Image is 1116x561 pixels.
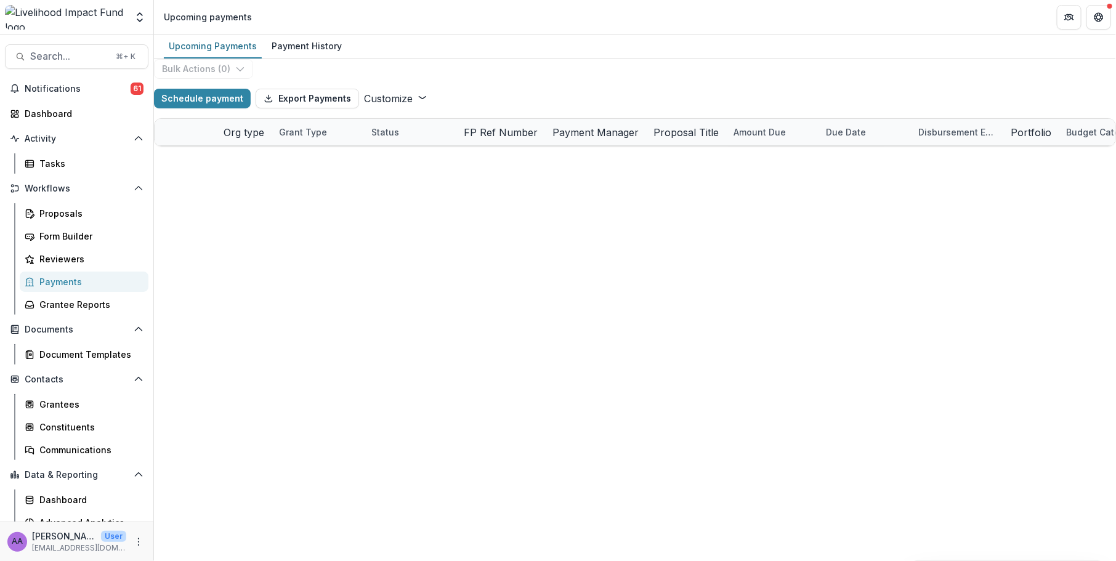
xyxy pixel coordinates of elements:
div: Dashboard [25,107,139,120]
a: Payments [20,272,148,292]
div: Grant Type [272,119,364,145]
div: FP Ref Number [456,119,545,145]
button: Open Documents [5,320,148,339]
button: Customize [364,91,427,106]
div: Org type [216,119,272,145]
button: Partners [1057,5,1082,30]
div: Document Templates [39,348,139,361]
div: Org type [216,125,272,140]
div: Proposal Title [646,119,726,145]
div: Form Builder [39,230,139,243]
div: Payments [39,275,139,288]
div: Payment Manager [545,125,646,140]
button: Export Payments [256,89,359,108]
a: Document Templates [20,344,148,365]
span: Documents [25,325,129,335]
div: Advanced Analytics [39,516,139,529]
div: Portfolio [1003,119,1059,145]
div: Proposals [39,207,139,220]
a: Proposals [20,203,148,224]
div: Amount Due [726,119,819,145]
a: Constituents [20,417,148,437]
div: Due Date [819,126,873,139]
a: Advanced Analytics [20,512,148,533]
img: Livelihood Impact Fund logo [5,5,126,30]
a: Payment History [267,34,347,59]
div: Tasks [39,157,139,170]
button: Search... [5,44,148,69]
a: Grantees [20,394,148,414]
div: FP Ref Number [456,125,545,140]
div: Aude Anquetil [12,538,23,546]
div: Payment Manager [545,119,646,145]
button: Schedule payment [154,89,251,108]
p: [EMAIL_ADDRESS][DOMAIN_NAME] [32,543,126,554]
div: Communications [39,443,139,456]
div: Amount Due [726,126,793,139]
a: Dashboard [20,490,148,510]
span: Data & Reporting [25,470,129,480]
div: Constituents [39,421,139,434]
a: Form Builder [20,226,148,246]
div: Disbursement Entity [911,119,1003,145]
span: Search... [30,50,108,62]
a: Dashboard [5,103,148,124]
button: Open Workflows [5,179,148,198]
a: Upcoming Payments [164,34,262,59]
button: Notifications61 [5,79,148,99]
button: Open entity switcher [131,5,148,30]
p: [PERSON_NAME] [32,530,96,543]
span: Activity [25,134,129,144]
div: Status [364,126,406,139]
a: Reviewers [20,249,148,269]
a: Tasks [20,153,148,174]
a: Communications [20,440,148,460]
div: ⌘ + K [113,50,138,63]
div: Grantee Reports [39,298,139,311]
button: Get Help [1086,5,1111,30]
div: Reviewers [39,252,139,265]
div: Status [364,119,456,145]
span: Workflows [25,184,129,194]
div: Disbursement Entity [911,126,1003,139]
div: Grantees [39,398,139,411]
button: Open Data & Reporting [5,465,148,485]
div: Dashboard [39,493,139,506]
div: Proposal Title [646,125,726,140]
button: Open Contacts [5,369,148,389]
div: Payment History [267,37,347,55]
div: Portfolio [1003,125,1059,140]
div: Grant Type [272,126,334,139]
div: Due Date [819,119,911,145]
nav: breadcrumb [159,8,257,26]
p: User [101,531,126,542]
span: 61 [131,83,144,95]
button: Open Activity [5,129,148,148]
span: Contacts [25,374,129,385]
div: Upcoming payments [164,10,252,23]
div: Upcoming Payments [164,37,262,55]
button: More [131,535,146,549]
span: Notifications [25,84,131,94]
a: Grantee Reports [20,294,148,315]
button: Bulk Actions (0) [154,59,253,79]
